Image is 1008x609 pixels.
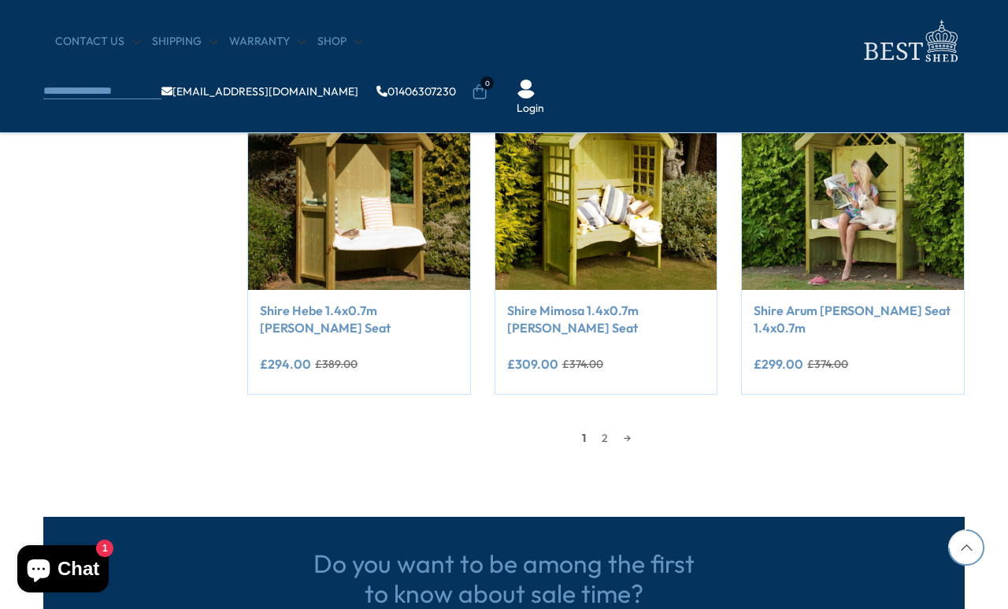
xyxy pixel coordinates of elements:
[472,84,487,100] a: 0
[229,34,306,50] a: Warranty
[260,302,458,337] a: Shire Hebe 1.4x0.7m [PERSON_NAME] Seat
[55,34,140,50] a: CONTACT US
[562,358,603,369] del: £374.00
[317,34,362,50] a: Shop
[507,358,558,370] ins: £309.00
[754,302,952,337] a: Shire Arum [PERSON_NAME] Seat 1.4x0.7m
[248,68,470,290] img: Shire Hebe 1.4x0.7m Arbour Seat - Best Shed
[854,16,965,67] img: logo
[376,86,456,97] a: 01406307230
[742,68,964,290] img: Shire Arum Arbour Seat 1.4x0.7m - Best Shed
[517,101,544,117] a: Login
[754,358,803,370] ins: £299.00
[517,80,535,98] img: User Icon
[152,34,217,50] a: Shipping
[307,548,701,609] h3: Do you want to be among the first to know about sale time?
[807,358,848,369] del: £374.00
[507,302,706,337] a: Shire Mimosa 1.4x0.7m [PERSON_NAME] Seat
[13,545,113,596] inbox-online-store-chat: Shopify online store chat
[495,68,717,290] img: Shire Mimosa 1.4x0.7m Arbour Seat - Best Shed
[315,358,358,369] del: £389.00
[161,86,358,97] a: [EMAIL_ADDRESS][DOMAIN_NAME]
[480,76,494,90] span: 0
[616,426,639,450] a: →
[574,426,594,450] span: 1
[594,426,616,450] a: 2
[260,358,311,370] ins: £294.00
